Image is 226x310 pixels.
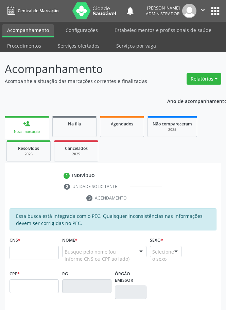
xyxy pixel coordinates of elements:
a: Acompanhamento [2,24,54,37]
span: Cancelados [65,145,88,151]
div: 2025 [59,152,93,157]
div: person_add [23,120,31,127]
div: 1 [64,173,70,179]
button: Relatórios [187,73,221,85]
button:  [196,4,209,18]
a: Serviços por vaga [111,40,161,52]
label: Órgão emissor [115,269,146,286]
img: img [182,4,196,18]
a: Serviços ofertados [53,40,104,52]
span: Selecione o sexo [152,248,174,262]
a: Estabelecimentos e profissionais de saúde [110,24,216,36]
span: Central de Marcação [18,8,58,14]
span: Não compareceram [153,121,192,127]
span: Na fila [68,121,81,127]
p: Acompanhamento [5,61,156,77]
span: Resolvidos [18,145,39,151]
div: Essa busca está integrada com o PEC. Quaisquer inconsistências nas informações devem ser corrigid... [10,208,216,230]
label: RG [62,269,68,279]
label: CNS [10,235,20,246]
a: Configurações [61,24,103,36]
div: 2025 [12,152,46,157]
div: Indivíduo [72,173,95,179]
button: notifications [125,6,135,16]
i:  [199,6,207,14]
label: Nome [62,235,77,246]
label: Sexo [150,235,163,246]
div: [PERSON_NAME] [146,5,180,11]
label: CPF [10,269,20,279]
div: 2025 [153,127,192,132]
span: Administrador [146,11,180,17]
button: apps [209,5,221,17]
span: Busque pelo nome (ou informe CNS ou CPF ao lado) [65,248,133,262]
a: Central de Marcação [5,5,58,16]
div: Nova marcação [10,129,44,134]
p: Acompanhe a situação das marcações correntes e finalizadas [5,77,156,85]
span: Agendados [111,121,133,127]
a: Procedimentos [2,40,46,52]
